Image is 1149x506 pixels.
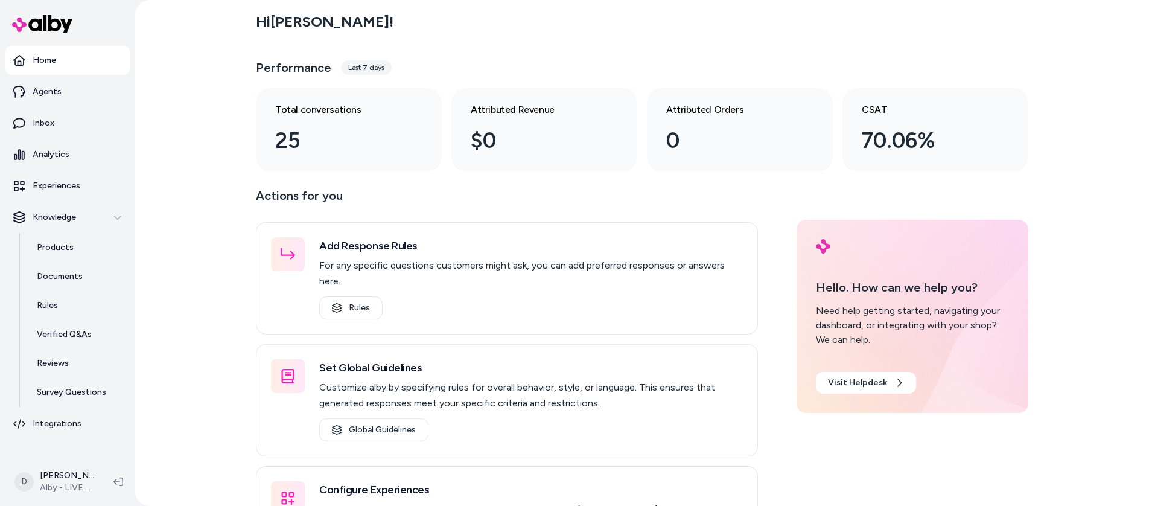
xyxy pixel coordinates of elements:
h3: Total conversations [275,103,403,117]
a: Total conversations 25 [256,88,442,171]
h2: Hi [PERSON_NAME] ! [256,13,393,31]
h3: Attributed Revenue [471,103,599,117]
div: 70.06% [862,124,990,157]
a: Integrations [5,409,130,438]
p: Inbox [33,117,54,129]
a: Attributed Revenue $0 [451,88,637,171]
h3: Add Response Rules [319,237,743,254]
p: Documents [37,271,83,283]
p: Agents [33,86,62,98]
div: Last 7 days [341,60,392,75]
a: Documents [25,262,130,291]
a: Rules [25,291,130,320]
a: Verified Q&As [25,320,130,349]
p: Actions for you [256,186,758,215]
a: Visit Helpdesk [816,372,916,394]
div: 25 [275,124,403,157]
p: [PERSON_NAME] [40,470,94,482]
h3: Performance [256,59,331,76]
img: alby Logo [12,15,72,33]
p: Home [33,54,56,66]
a: Agents [5,77,130,106]
a: Global Guidelines [319,418,428,441]
p: Reviews [37,357,69,370]
h3: CSAT [862,103,990,117]
p: Verified Q&As [37,328,92,341]
a: Rules [319,296,383,319]
p: For any specific questions customers might ask, you can add preferred responses or answers here. [319,258,743,289]
p: Hello. How can we help you? [816,278,1009,296]
p: Experiences [33,180,80,192]
p: Knowledge [33,211,76,223]
h3: Set Global Guidelines [319,359,743,376]
button: D[PERSON_NAME]Alby - LIVE on [DOMAIN_NAME] [7,463,104,501]
p: Customize alby by specifying rules for overall behavior, style, or language. This ensures that ge... [319,380,743,411]
p: Survey Questions [37,386,106,399]
p: Rules [37,299,58,312]
a: Attributed Orders 0 [647,88,833,171]
a: Reviews [25,349,130,378]
p: Integrations [33,418,81,430]
span: Alby - LIVE on [DOMAIN_NAME] [40,482,94,494]
p: Products [37,242,74,254]
button: Knowledge [5,203,130,232]
div: Need help getting started, navigating your dashboard, or integrating with your shop? We can help. [816,304,1009,347]
img: alby Logo [816,239,830,254]
div: 0 [666,124,794,157]
a: Home [5,46,130,75]
p: Analytics [33,149,69,161]
a: Experiences [5,171,130,200]
h3: Attributed Orders [666,103,794,117]
h3: Configure Experiences [319,481,743,498]
a: Survey Questions [25,378,130,407]
a: Products [25,233,130,262]
div: $0 [471,124,599,157]
a: CSAT 70.06% [842,88,1028,171]
span: D [14,472,34,492]
a: Inbox [5,109,130,138]
a: Analytics [5,140,130,169]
